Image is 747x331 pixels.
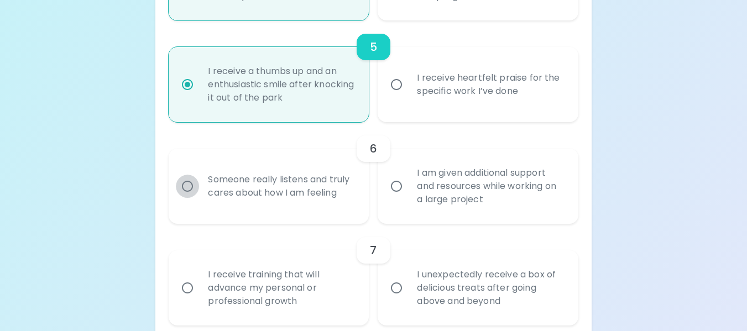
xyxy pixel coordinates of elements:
div: I receive a thumbs up and an enthusiastic smile after knocking it out of the park [199,51,363,118]
h6: 6 [370,140,377,157]
div: choice-group-check [169,224,578,325]
div: I unexpectedly receive a box of delicious treats after going above and beyond [408,255,572,321]
div: Someone really listens and truly cares about how I am feeling [199,160,363,213]
div: choice-group-check [169,122,578,224]
h6: 5 [370,38,377,56]
div: I am given additional support and resources while working on a large project [408,153,572,219]
h6: 7 [370,241,377,259]
div: choice-group-check [169,20,578,122]
div: I receive heartfelt praise for the specific work I’ve done [408,58,572,111]
div: I receive training that will advance my personal or professional growth [199,255,363,321]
